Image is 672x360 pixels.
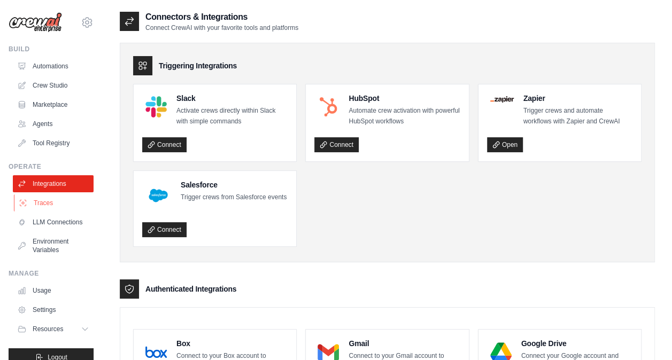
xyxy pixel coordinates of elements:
[176,93,288,104] h4: Slack
[9,162,94,171] div: Operate
[13,320,94,338] button: Resources
[523,93,632,104] h4: Zapier
[349,106,460,127] p: Automate crew activation with powerful HubSpot workflows
[521,338,632,349] h4: Google Drive
[487,137,523,152] a: Open
[176,338,288,349] h4: Box
[349,338,460,349] h4: Gmail
[13,175,94,192] a: Integrations
[13,135,94,152] a: Tool Registry
[13,77,94,94] a: Crew Studio
[145,96,167,118] img: Slack Logo
[9,12,62,33] img: Logo
[318,96,339,118] img: HubSpot Logo
[13,233,94,259] a: Environment Variables
[523,106,632,127] p: Trigger crews and automate workflows with Zapier and CrewAI
[181,179,287,190] h4: Salesforce
[142,137,187,152] a: Connect
[142,222,187,237] a: Connect
[13,115,94,132] a: Agents
[349,93,460,104] h4: HubSpot
[13,282,94,299] a: Usage
[33,325,63,333] span: Resources
[13,214,94,231] a: LLM Connections
[176,106,288,127] p: Activate crews directly within Slack with simple commands
[145,183,171,208] img: Salesforce Logo
[159,60,237,71] h3: Triggering Integrations
[181,192,287,203] p: Trigger crews from Salesforce events
[145,11,298,24] h2: Connectors & Integrations
[13,301,94,318] a: Settings
[13,96,94,113] a: Marketplace
[145,24,298,32] p: Connect CrewAI with your favorite tools and platforms
[490,96,514,103] img: Zapier Logo
[145,284,236,294] h3: Authenticated Integrations
[314,137,359,152] a: Connect
[9,269,94,278] div: Manage
[13,58,94,75] a: Automations
[9,45,94,53] div: Build
[14,194,95,212] a: Traces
